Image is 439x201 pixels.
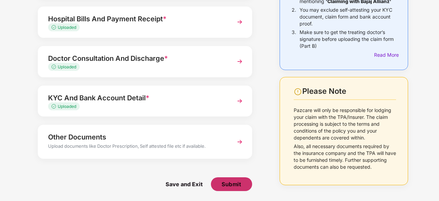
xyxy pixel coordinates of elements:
img: svg+xml;base64,PHN2ZyBpZD0iTmV4dCIgeG1sbnM9Imh0dHA6Ly93d3cudzMub3JnLzIwMDAvc3ZnIiB3aWR0aD0iMzYiIG... [234,16,246,28]
div: Upload documents like Doctor Prescription, Self attested file etc if available. [48,143,226,152]
p: Make sure to get the treating doctor’s signature before uploading the claim form (Part B) [300,29,396,49]
img: svg+xml;base64,PHN2ZyBpZD0iTmV4dCIgeG1sbnM9Imh0dHA6Ly93d3cudzMub3JnLzIwMDAvc3ZnIiB3aWR0aD0iMzYiIG... [234,55,246,68]
p: Also, all necessary documents required by the insurance company and the TPA will have to be furni... [294,143,396,170]
p: Pazcare will only be responsible for lodging your claim with the TPA/Insurer. The claim processin... [294,107,396,141]
div: KYC And Bank Account Detail [48,92,226,103]
span: Save and Exit [159,177,210,191]
p: 2. [292,7,296,27]
p: 3. [292,29,296,49]
span: Uploaded [58,64,76,69]
p: You may exclude self-attesting your KYC document, claim form and bank account proof. [300,7,396,27]
img: svg+xml;base64,PHN2ZyB4bWxucz0iaHR0cDovL3d3dy53My5vcmcvMjAwMC9zdmciIHdpZHRoPSIxMy4zMzMiIGhlaWdodD... [52,25,58,30]
button: Submit [211,177,252,191]
img: svg+xml;base64,PHN2ZyB4bWxucz0iaHR0cDovL3d3dy53My5vcmcvMjAwMC9zdmciIHdpZHRoPSIxMy4zMzMiIGhlaWdodD... [52,65,58,69]
div: Please Note [302,87,396,96]
img: svg+xml;base64,PHN2ZyB4bWxucz0iaHR0cDovL3d3dy53My5vcmcvMjAwMC9zdmciIHdpZHRoPSIxMy4zMzMiIGhlaWdodD... [52,104,58,109]
div: Other Documents [48,132,226,143]
span: Submit [222,180,241,188]
span: Uploaded [58,25,76,30]
img: svg+xml;base64,PHN2ZyBpZD0iTmV4dCIgeG1sbnM9Imh0dHA6Ly93d3cudzMub3JnLzIwMDAvc3ZnIiB3aWR0aD0iMzYiIG... [234,136,246,148]
div: Doctor Consultation And Discharge [48,53,226,64]
div: Read More [374,51,396,59]
div: Hospital Bills And Payment Receipt [48,13,226,24]
img: svg+xml;base64,PHN2ZyBpZD0iV2FybmluZ18tXzI0eDI0IiBkYXRhLW5hbWU9Ildhcm5pbmcgLSAyNHgyNCIgeG1sbnM9Im... [294,88,302,96]
span: Uploaded [58,104,76,109]
img: svg+xml;base64,PHN2ZyBpZD0iTmV4dCIgeG1sbnM9Imh0dHA6Ly93d3cudzMub3JnLzIwMDAvc3ZnIiB3aWR0aD0iMzYiIG... [234,95,246,107]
